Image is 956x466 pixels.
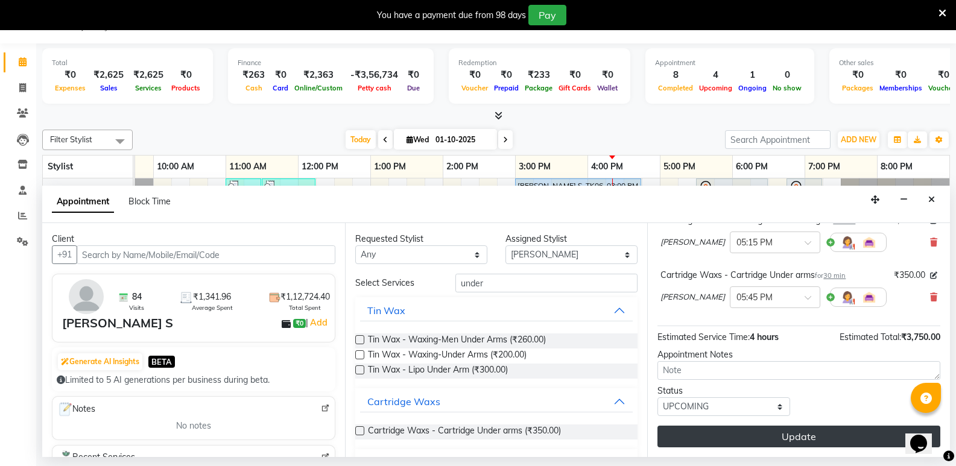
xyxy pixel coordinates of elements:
[346,68,403,82] div: -₹3,56,734
[148,356,175,367] span: BETA
[516,158,554,175] a: 3:00 PM
[838,131,879,148] button: ADD NEW
[556,84,594,92] span: Gift Cards
[129,303,144,312] span: Visits
[901,332,940,342] span: ₹3,750.00
[458,84,491,92] span: Voucher
[839,68,876,82] div: ₹0
[346,277,446,289] div: Select Services
[52,233,335,245] div: Client
[660,291,725,303] span: [PERSON_NAME]
[660,269,846,282] div: Cartridge Waxs - Cartridge Under arms
[522,84,556,92] span: Package
[57,374,331,386] div: Limited to 5 AI generations per business during beta.
[655,84,696,92] span: Completed
[242,84,265,92] span: Cash
[458,68,491,82] div: ₹0
[57,401,95,417] span: Notes
[176,420,211,432] span: No notes
[306,315,329,330] span: |
[69,279,104,314] img: avatar
[594,68,621,82] div: ₹0
[404,135,432,144] span: Wed
[923,190,940,209] button: Close
[823,271,846,280] span: 30 min
[876,84,925,92] span: Memberships
[62,314,173,332] div: [PERSON_NAME] S
[696,84,735,92] span: Upcoming
[280,291,330,303] span: ₹1,12,724.40
[862,235,876,250] img: Interior.png
[735,84,770,92] span: Ongoing
[725,130,831,149] input: Search Appointment
[377,9,526,22] div: You have a payment due from 98 days
[522,68,556,82] div: ₹233
[48,161,73,172] span: Stylist
[655,68,696,82] div: 8
[97,84,121,92] span: Sales
[48,184,115,195] span: [PERSON_NAME]
[368,424,561,439] span: Cartridge Waxs - Cartridge Under arms (₹350.00)
[291,68,346,82] div: ₹2,363
[154,158,197,175] a: 10:00 AM
[770,84,805,92] span: No show
[839,84,876,92] span: Packages
[556,68,594,82] div: ₹0
[289,303,321,312] span: Total Spent
[52,84,89,92] span: Expenses
[443,158,481,175] a: 2:00 PM
[840,332,901,342] span: Estimated Total:
[368,364,508,379] span: Tin Wax - Lipo Under Arm (₹300.00)
[655,58,805,68] div: Appointment
[128,68,168,82] div: ₹2,625
[89,68,128,82] div: ₹2,625
[371,158,409,175] a: 1:00 PM
[57,450,135,465] span: Recent Services
[308,315,329,330] a: Add
[770,68,805,82] div: 0
[168,68,203,82] div: ₹0
[270,68,291,82] div: ₹0
[263,180,314,203] div: [PERSON_NAME], TK01, 11:30 AM-12:15 PM, Hair Styling - Blowdry + Shampoo + Conditioner[L'OREAL] M...
[238,58,424,68] div: Finance
[516,180,640,191] div: [PERSON_NAME] S, TK06, 03:00 PM-04:45 PM, Root Touch-up - INOA Root Touch-up Short
[132,291,142,303] span: 84
[862,290,876,304] img: Interior.png
[128,196,171,207] span: Block Time
[226,158,270,175] a: 11:00 AM
[905,418,944,454] iframe: chat widget
[291,84,346,92] span: Online/Custom
[355,233,487,245] div: Requested Stylist
[403,68,424,82] div: ₹0
[657,332,750,342] span: Estimated Service Time:
[52,58,203,68] div: Total
[841,135,876,144] span: ADD NEW
[293,319,306,329] span: ₹0
[458,58,621,68] div: Redemption
[528,5,566,25] button: Pay
[355,84,394,92] span: Petty cash
[346,130,376,149] span: Today
[367,394,440,409] div: Cartridge Waxs
[894,269,925,282] span: ₹350.00
[52,68,89,82] div: ₹0
[368,348,527,364] span: Tin Wax - Waxing-Under Arms (₹200.00)
[58,353,142,370] button: Generate AI Insights
[735,68,770,82] div: 1
[432,131,492,149] input: 2025-10-01
[840,290,855,304] img: Hairdresser.png
[368,333,546,348] span: Tin Wax - Waxing-Men Under Arms (₹260.00)
[455,274,638,292] input: Search by service name
[594,84,621,92] span: Wallet
[588,158,626,175] a: 4:00 PM
[840,235,855,250] img: Hairdresser.png
[657,385,790,397] div: Status
[660,158,698,175] a: 5:00 PM
[733,158,771,175] a: 6:00 PM
[805,158,843,175] a: 7:00 PM
[815,271,846,280] small: for
[660,236,725,248] span: [PERSON_NAME]
[52,191,114,213] span: Appointment
[788,180,821,206] div: [PERSON_NAME], TK09, 06:45 PM-07:15 PM, Women Hair Cut - Hair Cut [DEMOGRAPHIC_DATA] (Senior Styl...
[491,84,522,92] span: Prepaid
